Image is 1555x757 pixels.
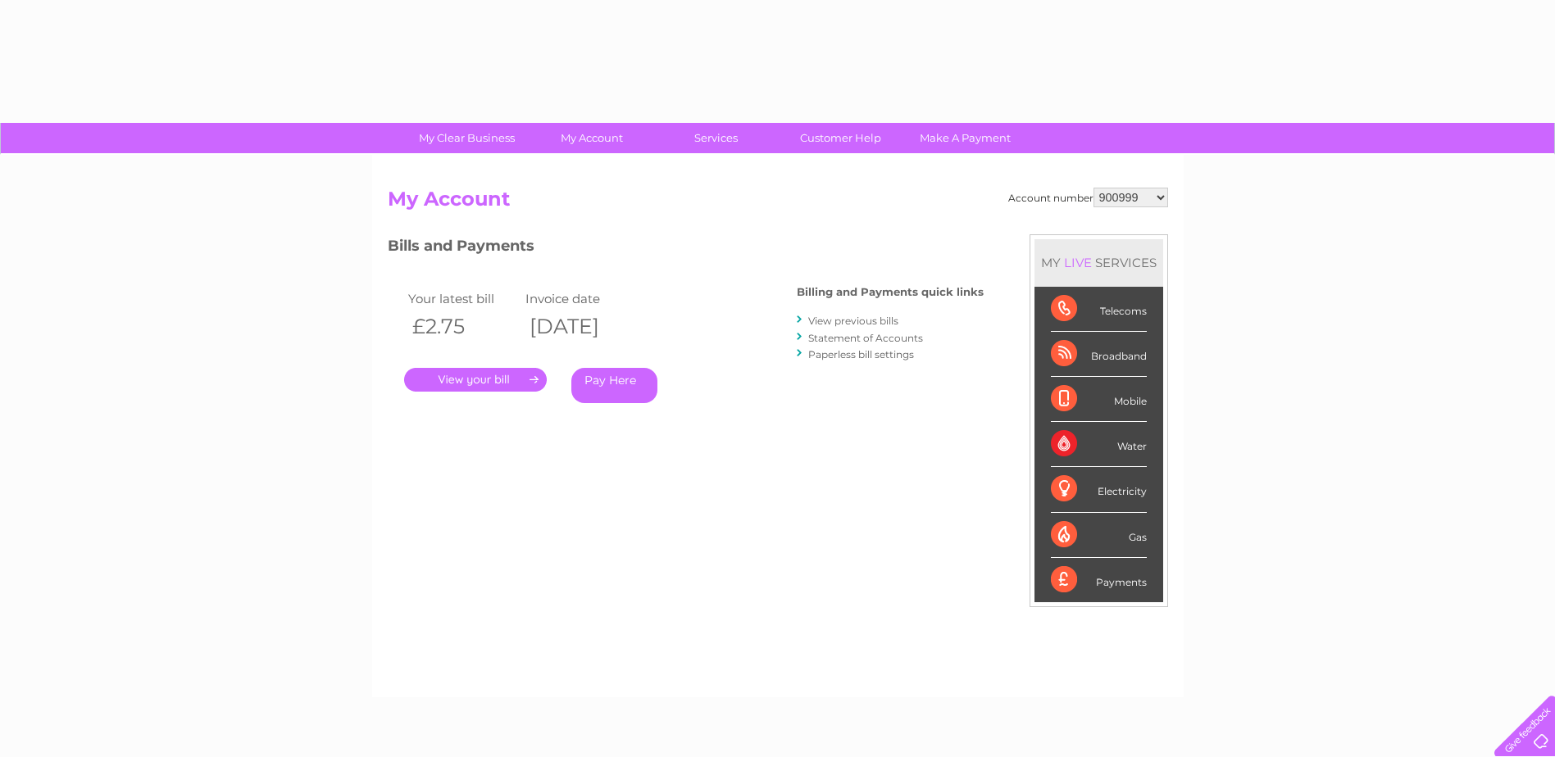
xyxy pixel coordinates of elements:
[1061,255,1095,270] div: LIVE
[808,348,914,360] a: Paperless bill settings
[521,288,639,310] td: Invoice date
[1051,287,1147,332] div: Telecoms
[388,188,1168,219] h2: My Account
[1051,422,1147,467] div: Water
[773,123,908,153] a: Customer Help
[524,123,659,153] a: My Account
[399,123,534,153] a: My Clear Business
[521,310,639,343] th: [DATE]
[648,123,784,153] a: Services
[1051,513,1147,558] div: Gas
[404,310,522,343] th: £2.75
[388,234,984,263] h3: Bills and Payments
[404,288,522,310] td: Your latest bill
[1034,239,1163,286] div: MY SERVICES
[1008,188,1168,207] div: Account number
[808,332,923,344] a: Statement of Accounts
[571,368,657,403] a: Pay Here
[797,286,984,298] h4: Billing and Payments quick links
[1051,332,1147,377] div: Broadband
[898,123,1033,153] a: Make A Payment
[808,315,898,327] a: View previous bills
[1051,377,1147,422] div: Mobile
[1051,558,1147,602] div: Payments
[1051,467,1147,512] div: Electricity
[404,368,547,392] a: .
